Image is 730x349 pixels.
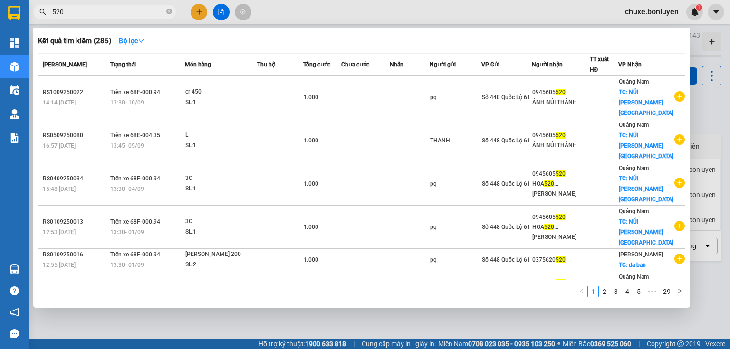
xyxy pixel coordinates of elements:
[39,9,46,15] span: search
[10,62,19,72] img: warehouse-icon
[634,286,644,297] a: 5
[185,61,211,68] span: Món hàng
[644,286,660,297] li: Next 5 Pages
[576,286,587,297] li: Previous Page
[257,61,275,68] span: Thu hộ
[482,94,530,101] span: Số 448 Quốc Lộ 61
[660,286,674,297] li: 29
[677,288,682,294] span: right
[430,136,481,146] div: THANH
[590,56,609,73] span: TT xuất HĐ
[110,175,160,182] span: Trên xe 68F-000.94
[303,61,330,68] span: Tổng cước
[119,37,144,45] strong: Bộ lọc
[532,141,589,151] div: ÁNH NÚI THÀNH
[10,308,19,317] span: notification
[185,97,257,108] div: SL: 1
[10,133,19,143] img: solution-icon
[532,169,589,179] div: 0945605
[556,256,566,263] span: 520
[599,286,610,297] li: 2
[644,286,660,297] span: •••
[110,262,144,268] span: 13:30 - 01/09
[43,174,107,184] div: RS0409250034
[43,262,76,268] span: 12:55 [DATE]
[532,97,589,107] div: ÁNH NÚI THÀNH
[587,286,599,297] li: 1
[622,286,633,297] a: 4
[304,256,318,263] span: 1.000
[43,142,76,149] span: 16:57 [DATE]
[482,256,530,263] span: Số 448 Quốc Lộ 61
[532,179,589,199] div: HOA ... [PERSON_NAME]
[619,208,649,215] span: Quảng Nam
[619,89,673,116] span: TC: NÚI [PERSON_NAME][GEOGRAPHIC_DATA]
[10,109,19,119] img: warehouse-icon
[619,218,673,246] span: TC: NÚI [PERSON_NAME][GEOGRAPHIC_DATA]
[43,61,87,68] span: [PERSON_NAME]
[579,288,585,294] span: left
[185,217,257,227] div: 3C
[185,87,257,97] div: cr 450
[532,255,589,265] div: 0375620
[430,93,481,103] div: pq
[52,7,164,17] input: Tìm tên, số ĐT hoặc mã đơn
[532,222,589,242] div: HOA ... [PERSON_NAME]
[619,122,649,128] span: Quảng Nam
[674,221,685,231] span: plus-circle
[556,132,566,139] span: 520
[10,286,19,295] span: question-circle
[110,99,144,106] span: 13:30 - 10/09
[110,218,160,225] span: Trên xe 68F-000.94
[304,94,318,101] span: 1.000
[43,250,107,260] div: RS0109250016
[304,137,318,144] span: 1.000
[619,132,673,160] span: TC: NÚI [PERSON_NAME][GEOGRAPHIC_DATA]
[10,329,19,338] span: message
[660,286,673,297] a: 29
[611,286,621,297] a: 3
[482,224,530,230] span: Số 448 Quốc Lộ 61
[599,286,610,297] a: 2
[185,260,257,270] div: SL: 2
[43,87,107,97] div: RS1009250022
[43,99,76,106] span: 14:14 [DATE]
[110,89,160,95] span: Trên xe 68F-000.94
[532,131,589,141] div: 0945605
[43,186,76,192] span: 15:48 [DATE]
[38,36,111,46] h3: Kết quả tìm kiếm ( 285 )
[43,131,107,141] div: RS0509250080
[185,130,257,141] div: L
[430,222,481,232] div: pq
[674,286,685,297] li: Next Page
[166,8,172,17] span: close-circle
[576,286,587,297] button: left
[618,61,642,68] span: VP Nhận
[674,254,685,264] span: plus-circle
[556,89,566,95] span: 520
[304,180,318,187] span: 1.000
[556,279,566,286] span: 520
[10,38,19,48] img: dashboard-icon
[619,78,649,85] span: Quảng Nam
[185,184,257,194] div: SL: 1
[430,61,456,68] span: Người gửi
[304,224,318,230] span: 1.000
[544,180,554,187] span: 520
[674,286,685,297] button: right
[138,38,144,44] span: down
[185,173,257,184] div: 3C
[556,170,566,177] span: 520
[430,255,481,265] div: pq
[110,142,144,149] span: 13:45 - 05/09
[185,227,257,237] div: SL: 1
[43,229,76,236] span: 12:53 [DATE]
[619,251,663,258] span: [PERSON_NAME]
[556,214,566,220] span: 520
[185,249,257,260] div: [PERSON_NAME] 200
[43,217,107,227] div: RS0109250013
[619,274,649,280] span: Quảng Nam
[430,179,481,189] div: pq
